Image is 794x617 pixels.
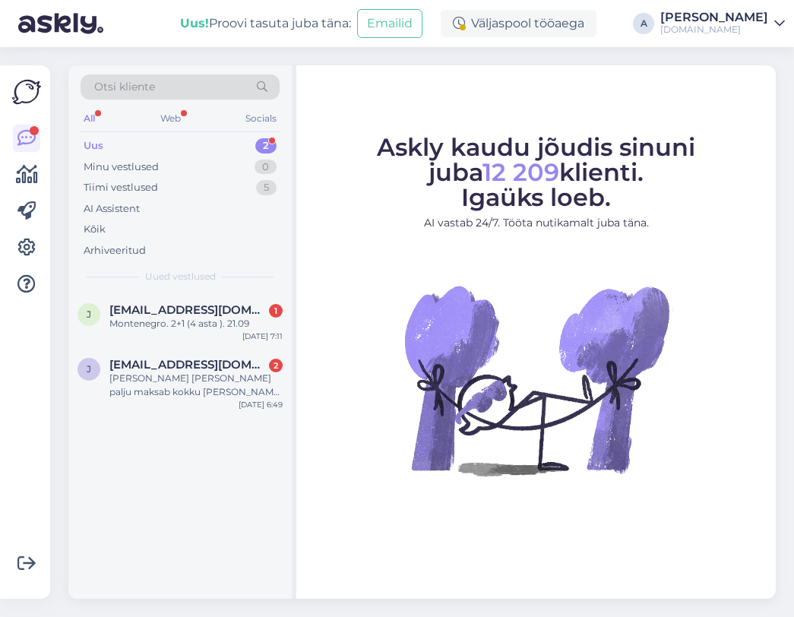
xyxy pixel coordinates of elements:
div: 0 [255,160,277,175]
div: Web [157,109,184,128]
span: Askly kaudu jõudis sinuni juba klienti. Igaüks loeb. [377,132,695,212]
button: Emailid [357,9,422,38]
div: [PERSON_NAME] [660,11,768,24]
span: j [87,308,91,320]
div: Socials [242,109,280,128]
span: jenni.parviainen@icloud.com [109,358,267,372]
div: AI Assistent [84,201,140,217]
div: 2 [255,138,277,153]
div: Minu vestlused [84,160,159,175]
div: 2 [269,359,283,372]
div: Montenegro. 2+1 (4 asta ). 21.09 [109,317,283,331]
div: [DATE] 7:11 [242,331,283,342]
div: Proovi tasuta juba täna: [180,14,351,33]
div: 1 [269,304,283,318]
a: [PERSON_NAME][DOMAIN_NAME] [660,11,785,36]
b: Uus! [180,16,209,30]
span: j [87,363,91,375]
img: No Chat active [400,243,673,517]
span: juri.kaulkin@gmail.com [109,303,267,317]
span: 12 209 [482,157,559,187]
div: [DATE] 6:49 [239,399,283,410]
div: Väljaspool tööaega [441,10,596,37]
div: 5 [256,180,277,195]
span: Otsi kliente [94,79,155,95]
div: [DOMAIN_NAME] [660,24,768,36]
div: Tiimi vestlused [84,180,158,195]
div: Kõik [84,222,106,237]
img: Askly Logo [12,78,41,106]
div: Arhiveeritud [84,243,146,258]
div: All [81,109,98,128]
div: [PERSON_NAME] [PERSON_NAME] palju maksab kokku [PERSON_NAME] 9 aastase lapsega reisime 10.10 Shar... [109,372,283,399]
p: AI vastab 24/7. Tööta nutikamalt juba täna. [310,215,762,231]
div: A [633,13,654,34]
span: Uued vestlused [145,270,216,283]
div: Uus [84,138,103,153]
